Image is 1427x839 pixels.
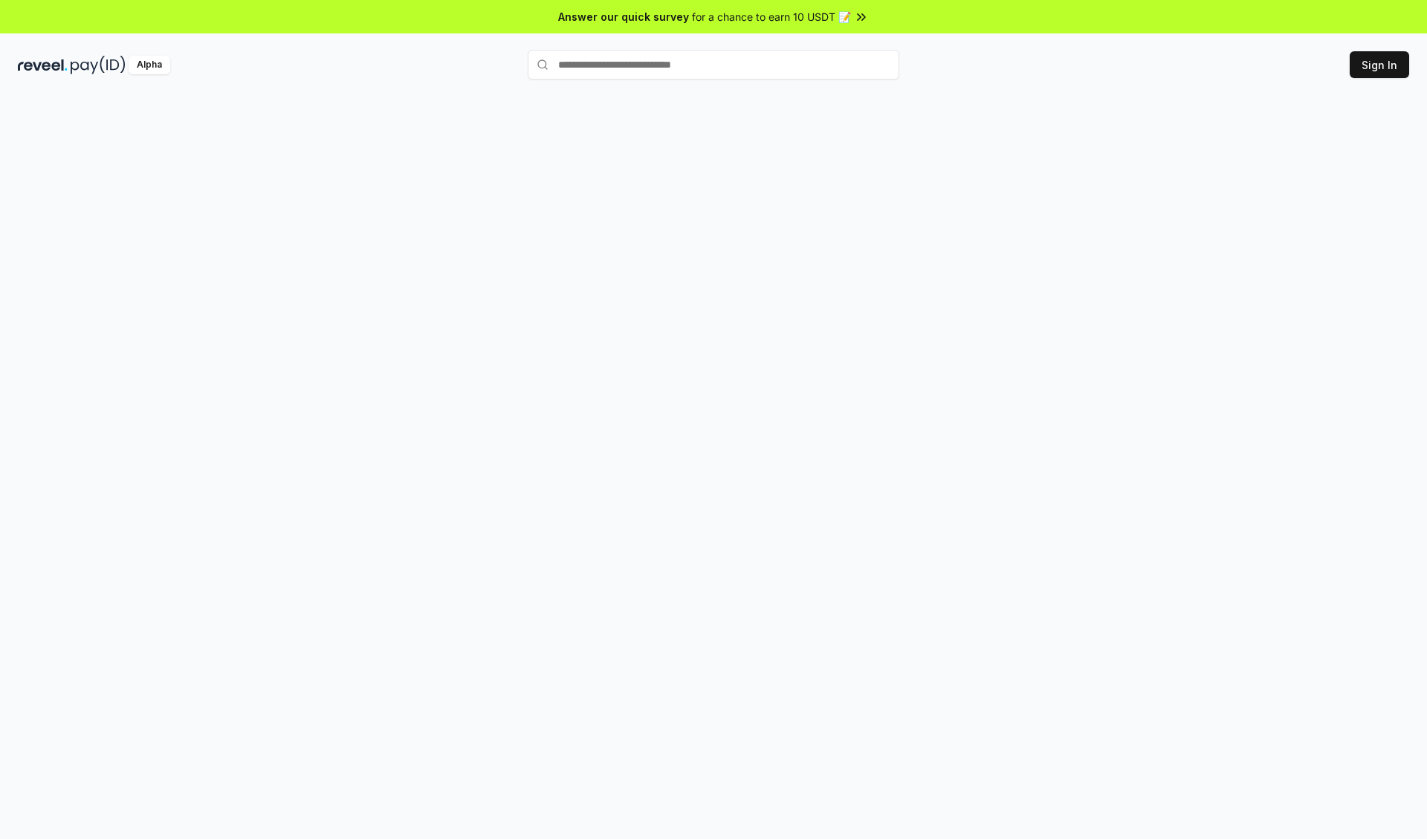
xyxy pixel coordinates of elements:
img: pay_id [71,56,126,74]
div: Alpha [129,56,170,74]
span: Answer our quick survey [558,9,689,25]
span: for a chance to earn 10 USDT 📝 [692,9,851,25]
img: reveel_dark [18,56,68,74]
button: Sign In [1350,51,1409,78]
